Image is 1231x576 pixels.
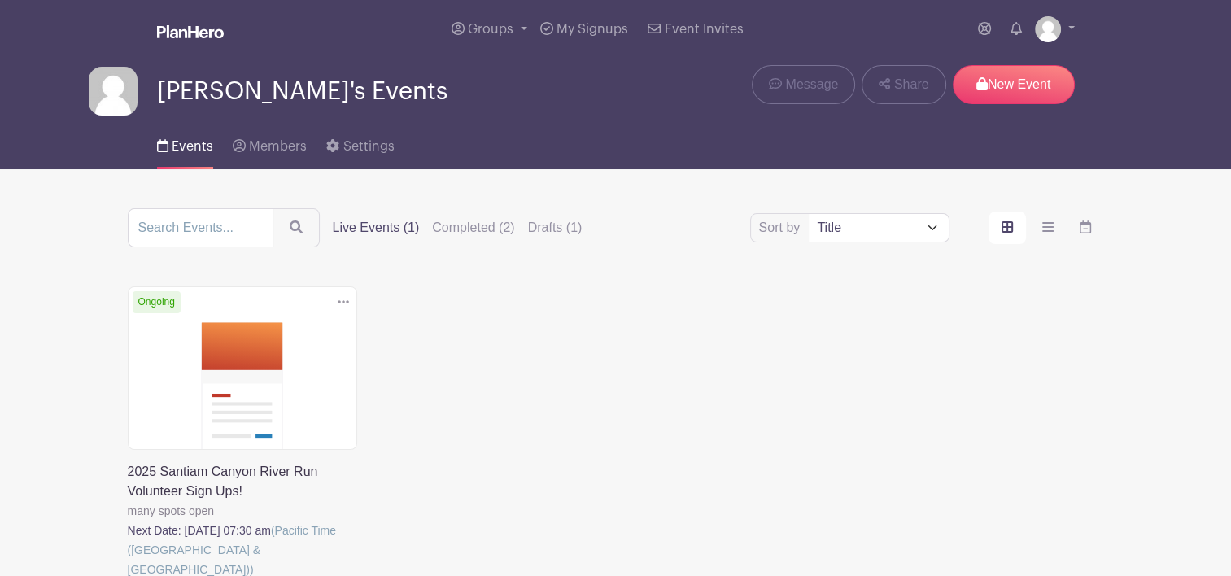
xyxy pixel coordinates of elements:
[528,218,583,238] label: Drafts (1)
[233,117,307,169] a: Members
[172,140,213,153] span: Events
[333,218,420,238] label: Live Events (1)
[249,140,307,153] span: Members
[468,23,513,36] span: Groups
[953,65,1075,104] p: New Event
[333,218,583,238] div: filters
[128,208,273,247] input: Search Events...
[989,212,1104,244] div: order and view
[557,23,628,36] span: My Signups
[157,117,213,169] a: Events
[665,23,744,36] span: Event Invites
[157,25,224,38] img: logo_white-6c42ec7e38ccf1d336a20a19083b03d10ae64f83f12c07503d8b9e83406b4c7d.svg
[785,75,838,94] span: Message
[759,218,805,238] label: Sort by
[1035,16,1061,42] img: default-ce2991bfa6775e67f084385cd625a349d9dcbb7a52a09fb2fda1e96e2d18dcdb.png
[752,65,855,104] a: Message
[326,117,394,169] a: Settings
[157,78,447,105] span: [PERSON_NAME]'s Events
[343,140,395,153] span: Settings
[862,65,945,104] a: Share
[894,75,929,94] span: Share
[432,218,514,238] label: Completed (2)
[89,67,138,116] img: default-ce2991bfa6775e67f084385cd625a349d9dcbb7a52a09fb2fda1e96e2d18dcdb.png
